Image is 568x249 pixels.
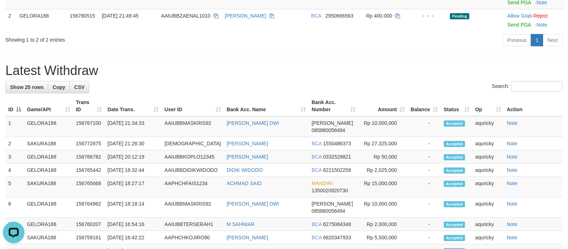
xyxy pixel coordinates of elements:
span: BCA [312,141,322,146]
td: Rp 10,000,000 [358,116,408,137]
td: aquricky [472,150,504,164]
td: Rp 5,500,000 [358,231,408,244]
span: [DATE] 21:49:45 [102,13,138,19]
span: Accepted [444,154,465,160]
span: Accepted [444,235,465,241]
span: Copy 2950666563 to clipboard [326,13,354,19]
span: BCA [311,13,321,19]
a: Show 25 rows [5,81,48,93]
th: Status: activate to sort column ascending [441,96,473,116]
td: SAKURA188 [24,231,73,244]
td: Rp 2,025,000 [358,164,408,177]
td: 156764962 [73,197,105,218]
a: Reject [533,13,548,19]
td: aquricky [472,116,504,137]
input: Search: [512,81,563,92]
td: 7 [5,218,24,231]
h1: Latest Withdraw [5,64,563,78]
th: Amount: activate to sort column ascending [358,96,408,116]
td: aquricky [472,164,504,177]
a: Note [537,22,547,28]
span: 156780515 [70,13,95,19]
td: [DEMOGRAPHIC_DATA] [162,137,224,150]
th: Bank Acc. Name: activate to sort column ascending [224,96,309,116]
a: Note [507,235,518,240]
a: [PERSON_NAME] DWI [227,120,279,126]
span: Copy 6275084348 to clipboard [323,221,351,227]
span: AAIUBBZAENAL1010 [161,13,210,19]
td: - [408,137,441,150]
td: 2 [5,137,24,150]
td: AAPHCHKOJIRO90 [162,231,224,244]
span: Accepted [444,181,465,187]
a: 1 [531,34,543,46]
a: Next [543,34,563,46]
td: - [408,116,441,137]
span: Accepted [444,201,465,207]
span: CSV [74,84,85,90]
td: Rp 10,000,000 [358,197,408,218]
td: aquricky [472,137,504,150]
span: Copy 085880058494 to clipboard [312,208,345,214]
td: [DATE] 21:26:30 [105,137,162,150]
td: aquricky [472,218,504,231]
td: AAIUBBKOPLO12345 [162,150,224,164]
td: aquricky [472,177,504,197]
span: [PERSON_NAME] [312,120,353,126]
span: Copy 085880058494 to clipboard [312,127,345,133]
td: 156760207 [73,218,105,231]
td: SAKURA188 [24,137,73,150]
th: Balance: activate to sort column ascending [408,96,441,116]
td: aquricky [472,197,504,218]
td: 5 [5,177,24,197]
div: Showing 1 to 2 of 2 entries [5,33,231,43]
a: ACHMAD SAID [227,180,262,186]
a: Send PGA [508,22,531,28]
td: [DATE] 21:34:33 [105,116,162,137]
th: Date Trans.: activate to sort column ascending [105,96,162,116]
a: [PERSON_NAME] DWI [227,201,279,207]
td: [DATE] 16:42:22 [105,231,162,244]
a: Note [507,167,518,173]
td: - [408,164,441,177]
td: - [408,231,441,244]
span: Accepted [444,121,465,127]
td: AAPHCHFAIS1234 [162,177,224,197]
a: Allow Grab [508,13,532,19]
td: GELORA188 [24,150,73,164]
a: [PERSON_NAME] [227,141,268,146]
div: - - - [417,12,444,19]
span: Show 25 rows [10,84,44,90]
td: Rp 15,000,000 [358,177,408,197]
span: [PERSON_NAME] [312,201,353,207]
td: 156772875 [73,137,105,150]
a: DIDIK WIDODO [227,167,263,173]
a: Copy [48,81,70,93]
a: Note [507,141,518,146]
a: Note [507,120,518,126]
td: - [408,177,441,197]
td: 156765442 [73,164,105,177]
td: 4 [5,164,24,177]
a: [PERSON_NAME] [227,154,268,160]
th: Op: activate to sort column ascending [472,96,504,116]
td: 6 [5,197,24,218]
td: Rp 2,000,000 [358,218,408,231]
td: AAIUBBMASKRIS92 [162,116,224,137]
th: Action [504,96,563,116]
label: Search: [492,81,563,92]
th: ID: activate to sort column descending [5,96,24,116]
td: 156766782 [73,150,105,164]
td: GELORA188 [24,197,73,218]
td: SAKURA188 [24,177,73,197]
a: Note [507,201,518,207]
td: [DATE] 18:27:17 [105,177,162,197]
span: Copy 1550486373 to clipboard [323,141,351,146]
th: Bank Acc. Number: activate to sort column ascending [309,96,358,116]
a: CSV [69,81,89,93]
td: [DATE] 20:12:19 [105,150,162,164]
span: BCA [312,221,322,227]
td: 2 [5,9,17,31]
td: - [408,218,441,231]
td: AAIUBBTERSERAH1 [162,218,224,231]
